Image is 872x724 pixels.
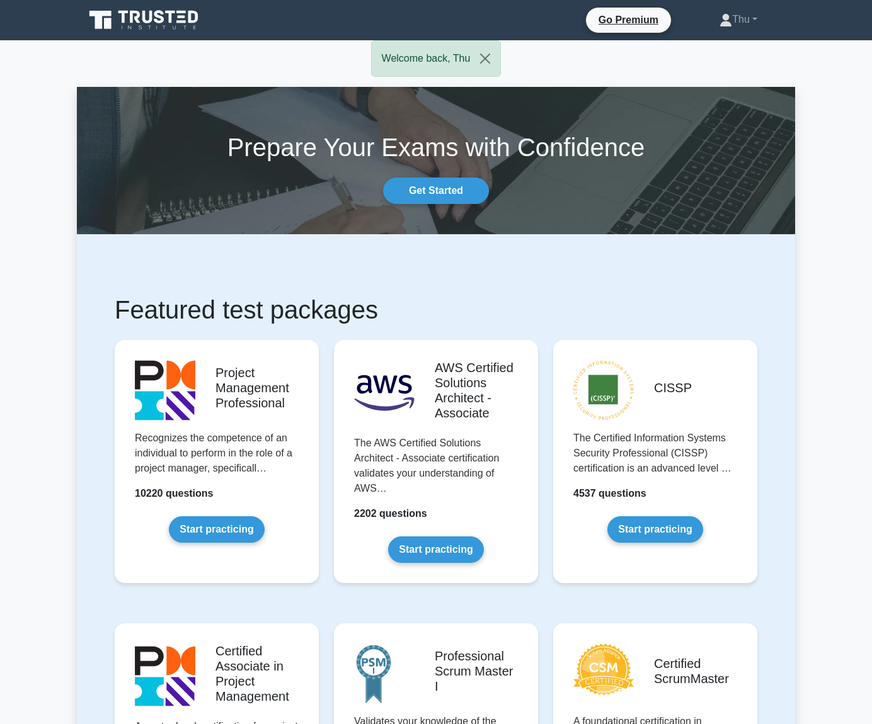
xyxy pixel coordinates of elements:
a: Start practicing [388,536,483,563]
button: Close [470,41,500,76]
a: Get Started [383,178,489,204]
div: Welcome back, Thu [371,40,502,77]
h1: Featured test packages [115,295,757,325]
a: Go Premium [591,12,666,28]
a: Start practicing [169,516,264,543]
h1: Prepare Your Exams with Confidence [77,132,795,162]
a: Thu [689,7,788,32]
a: Start practicing [607,516,703,543]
